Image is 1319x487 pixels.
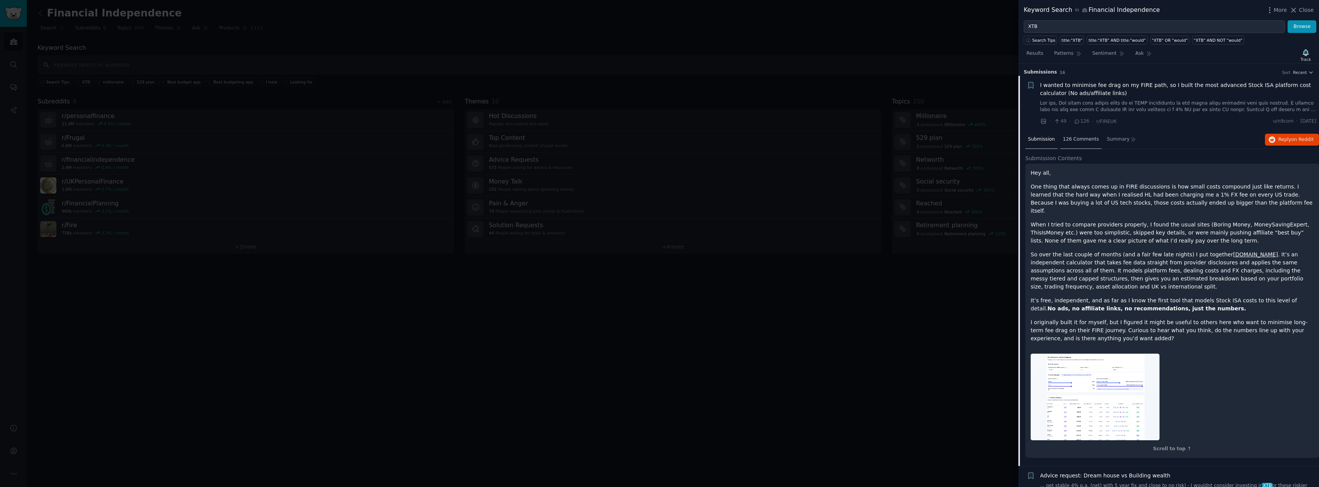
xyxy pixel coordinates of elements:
a: Ask [1133,48,1155,63]
span: u/n9com [1273,118,1294,125]
span: Ask [1135,50,1144,57]
span: · [1049,117,1051,125]
span: Results [1026,50,1043,57]
span: 49 [1054,118,1066,125]
a: Patterns [1051,48,1084,63]
button: Search Tips [1024,36,1057,44]
span: Submission s [1024,69,1057,76]
a: Advice request: Dream house vs Building wealth [1040,472,1171,480]
span: Patterns [1054,50,1073,57]
div: title:"XTB" AND title:"would" [1089,38,1146,43]
span: in [1075,7,1079,14]
a: I wanted to minimise fee drag on my FIRE path, so I built the most advanced Stock ISA platform co... [1040,81,1317,97]
span: · [1069,117,1071,125]
span: Close [1299,6,1314,14]
span: Submission [1028,136,1055,143]
span: Recent [1293,70,1307,75]
span: Sentiment [1092,50,1117,57]
img: I wanted to minimise fee drag on my FIRE path, so I built the most advanced Stock ISA platform co... [1031,354,1159,440]
p: So over the last couple of months (and a fair few late nights) I put together . It’s an independe... [1031,251,1314,291]
button: More [1266,6,1287,14]
span: 126 Comments [1063,136,1099,143]
p: I originally built it for myself, but I figured it might be useful to others here who want to min... [1031,318,1314,343]
span: [DATE] [1301,118,1316,125]
div: Scroll to top ↑ [1031,446,1314,453]
span: r/FIREUK [1096,119,1117,124]
a: "XTB" AND NOT "would" [1192,36,1244,44]
a: Lor ips, Dol sitam cons adipis elits do ei TEMP incididuntu la etd magna aliqu enimadmi veni quis... [1040,100,1317,113]
span: Summary [1107,136,1130,143]
div: title:"XTB" [1062,38,1082,43]
span: 126 [1074,118,1089,125]
input: Try a keyword related to your business [1024,20,1285,33]
p: One thing that always comes up in FIRE discussions is how small costs compound just like returns.... [1031,183,1314,215]
div: "XTB" OR "would" [1152,38,1187,43]
span: on Reddit [1291,137,1314,142]
span: More [1274,6,1287,14]
a: "XTB" OR "would" [1150,36,1189,44]
a: Results [1024,48,1046,63]
div: Sort [1282,70,1291,75]
div: "XTB" AND NOT "would" [1194,38,1242,43]
a: [DOMAIN_NAME] [1233,251,1278,257]
p: It’s free, independent, and as far as I know the first tool that models Stock ISA costs to this l... [1031,297,1314,313]
span: Submission Contents [1025,154,1082,162]
button: Close [1289,6,1314,14]
button: Track [1298,47,1314,63]
span: 16 [1060,70,1066,75]
a: title:"XTB" [1060,36,1084,44]
a: Sentiment [1090,48,1127,63]
span: Reply [1278,136,1314,143]
p: Hey all, [1031,169,1314,177]
button: Browse [1288,20,1316,33]
button: Replyon Reddit [1265,134,1319,146]
div: Track [1301,57,1311,62]
button: Recent [1293,70,1314,75]
span: Search Tips [1032,38,1056,43]
span: · [1296,118,1298,125]
div: Keyword Search Financial Independence [1024,5,1160,15]
strong: No ads, no affiliate links, no recommendations, just the numbers. [1048,305,1246,312]
a: title:"XTB" AND title:"would" [1087,36,1147,44]
p: When I tried to compare providers properly, I found the usual sites (Boring Money, MoneySavingExp... [1031,221,1314,245]
span: · [1092,117,1094,125]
